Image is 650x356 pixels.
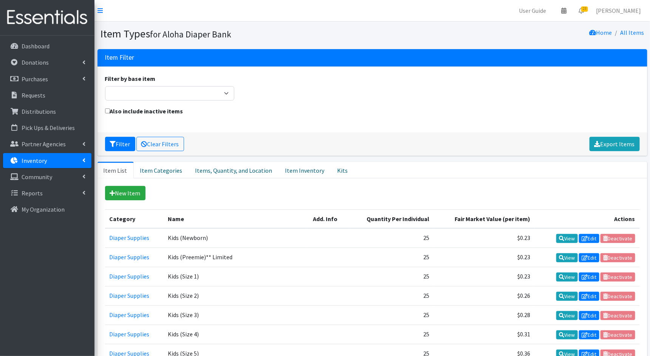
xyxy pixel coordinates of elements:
[110,234,150,241] a: Diaper Supplies
[3,55,91,70] a: Donations
[22,42,50,50] p: Dashboard
[579,234,599,243] a: Edit
[105,186,145,200] a: New Item
[163,209,308,228] th: Name
[434,325,535,344] td: $0.31
[101,27,370,40] h1: Item Types
[189,162,279,178] a: Items, Quantity, and Location
[556,234,578,243] a: View
[348,248,434,267] td: 25
[105,137,135,151] button: Filter
[163,325,308,344] td: Kids (Size 4)
[150,29,232,40] small: for Aloha Diaper Bank
[110,311,150,319] a: Diaper Supplies
[105,107,183,116] label: Also include inactive items
[348,228,434,248] td: 25
[348,306,434,325] td: 25
[348,267,434,286] td: 25
[434,306,535,325] td: $0.28
[579,330,599,339] a: Edit
[348,325,434,344] td: 25
[348,209,434,228] th: Quantity Per Individual
[22,140,66,148] p: Partner Agencies
[22,173,52,181] p: Community
[434,228,535,248] td: $0.23
[163,286,308,305] td: Kids (Size 2)
[22,91,45,99] p: Requests
[3,88,91,103] a: Requests
[22,108,56,115] p: Distributions
[3,71,91,87] a: Purchases
[556,330,578,339] a: View
[22,189,43,197] p: Reports
[3,136,91,152] a: Partner Agencies
[590,29,612,36] a: Home
[163,306,308,325] td: Kids (Size 3)
[163,267,308,286] td: Kids (Size 1)
[556,292,578,301] a: View
[3,104,91,119] a: Distributions
[3,153,91,168] a: Inventory
[105,54,135,62] h3: Item Filter
[105,74,156,83] label: Filter by base item
[136,137,184,151] a: Clear Filters
[97,162,134,178] a: Item List
[3,39,91,54] a: Dashboard
[163,248,308,267] td: Kids (Preemie)** Limited
[535,209,640,228] th: Actions
[621,29,644,36] a: All Items
[579,253,599,262] a: Edit
[22,75,48,83] p: Purchases
[3,5,91,30] img: HumanEssentials
[22,206,65,213] p: My Organization
[134,162,189,178] a: Item Categories
[556,272,578,282] a: View
[434,286,535,305] td: $0.26
[105,209,164,228] th: Category
[579,311,599,320] a: Edit
[22,157,47,164] p: Inventory
[348,286,434,305] td: 25
[110,330,150,338] a: Diaper Supplies
[105,108,110,113] input: Also include inactive items
[3,186,91,201] a: Reports
[110,272,150,280] a: Diaper Supplies
[163,228,308,248] td: Kids (Newborn)
[22,59,49,66] p: Donations
[22,124,75,132] p: Pick Ups & Deliveries
[579,292,599,301] a: Edit
[581,6,588,12] span: 23
[434,267,535,286] td: $0.23
[590,3,647,18] a: [PERSON_NAME]
[3,169,91,184] a: Community
[110,292,150,299] a: Diaper Supplies
[579,272,599,282] a: Edit
[556,253,578,262] a: View
[279,162,331,178] a: Item Inventory
[3,120,91,135] a: Pick Ups & Deliveries
[331,162,354,178] a: Kits
[308,209,348,228] th: Add. Info
[513,3,552,18] a: User Guide
[434,209,535,228] th: Fair Market Value (per item)
[556,311,578,320] a: View
[3,202,91,217] a: My Organization
[434,248,535,267] td: $0.23
[573,3,590,18] a: 23
[110,253,150,261] a: Diaper Supplies
[590,137,640,151] a: Export Items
